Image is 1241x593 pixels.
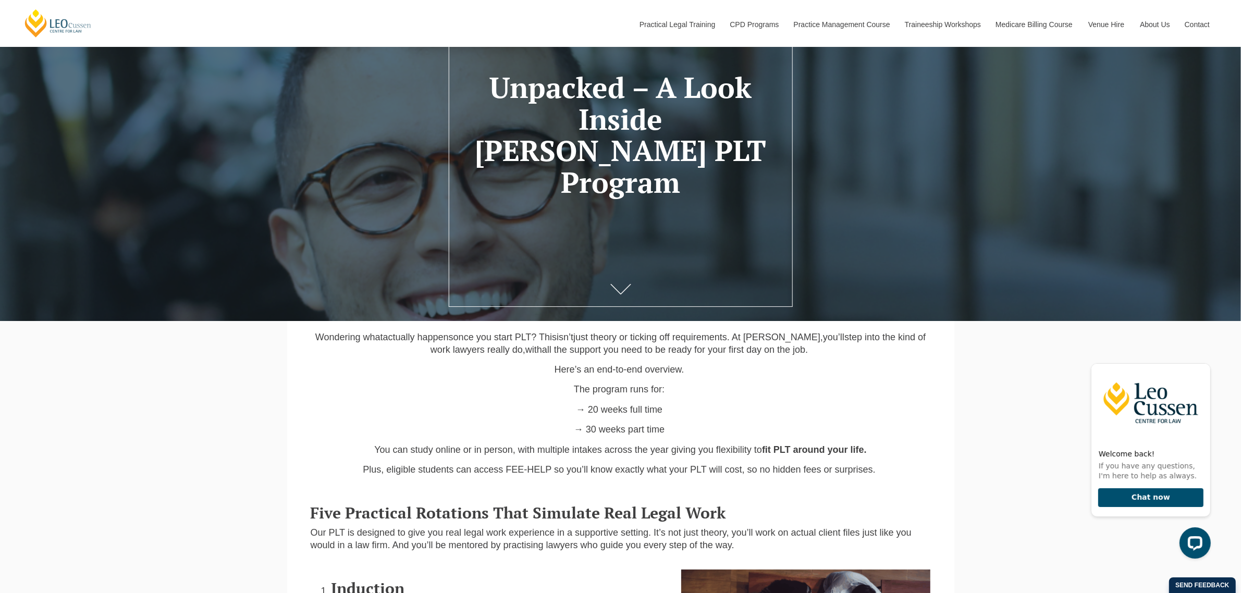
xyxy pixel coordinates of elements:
[363,464,875,475] span: Plus, eligible students can access FEE-HELP so you’ll know exactly what your PLT will cost, so no...
[823,332,844,342] span: you’ll
[557,332,573,342] span: isn’t
[1177,2,1218,47] a: Contact
[311,502,726,523] span: Five Practical Rotations That Simulate Real Legal Work
[1132,2,1177,47] a: About Us
[431,332,926,354] span: step into the kind of work lawyers really do
[576,404,662,415] span: → 20 weeks full time
[574,384,665,394] span: The program runs for:
[383,332,453,342] span: actually happens
[897,2,988,47] a: Traineeship Workshops
[555,364,684,375] span: Here’s an end-to-end overview.
[988,2,1080,47] a: Medicare Billing Course
[574,424,665,435] span: → 30 weeks part time
[573,332,823,342] span: just theory or ticking off requirements. At [PERSON_NAME],
[786,2,897,47] a: Practice Management Course
[542,344,808,355] span: all the support you need to be ready for your first day on the job.
[23,8,93,38] a: [PERSON_NAME] Centre for Law
[525,344,542,355] span: with
[632,2,722,47] a: Practical Legal Training
[722,2,785,47] a: CPD Programs
[472,72,769,198] h1: Unpacked – A Look Inside [PERSON_NAME] PLT Program
[311,527,912,550] span: Our PLT is designed to give you real legal work experience in a supportive setting. It’s not just...
[374,444,762,455] span: You can study online or in person, with multiple intakes across the year giving you flexibility to
[315,332,383,342] span: Wondering what
[1083,344,1215,567] iframe: LiveChat chat widget
[453,332,557,342] span: once you start PLT? This
[523,344,525,355] span: ,
[1080,2,1132,47] a: Venue Hire
[762,444,867,455] span: fit PLT around your life.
